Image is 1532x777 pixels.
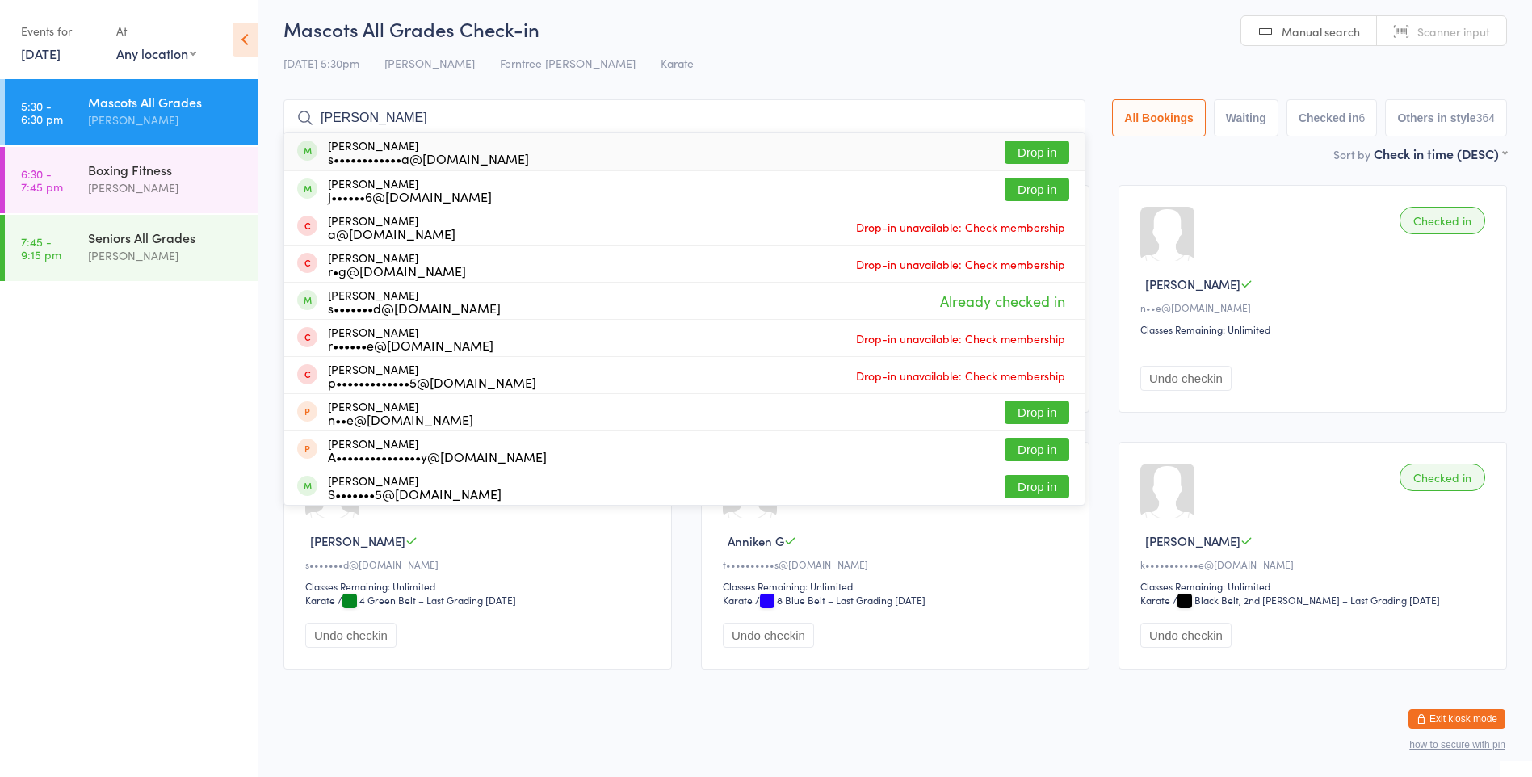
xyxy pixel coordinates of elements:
div: At [116,18,196,44]
button: Undo checkin [723,623,814,648]
a: 6:30 -7:45 pmBoxing Fitness[PERSON_NAME] [5,147,258,213]
div: a@[DOMAIN_NAME] [328,227,455,240]
button: Undo checkin [1140,623,1232,648]
div: Karate [723,593,753,607]
div: [PERSON_NAME] [328,177,492,203]
span: Drop-in unavailable: Check membership [852,215,1069,239]
span: Drop-in unavailable: Check membership [852,363,1069,388]
div: p•••••••••••••5@[DOMAIN_NAME] [328,376,536,388]
div: Check in time (DESC) [1374,145,1507,162]
input: Search [283,99,1085,136]
span: Drop-in unavailable: Check membership [852,326,1069,351]
button: Drop in [1005,141,1069,164]
button: All Bookings [1112,99,1206,136]
button: Drop in [1005,401,1069,424]
span: / 8 Blue Belt – Last Grading [DATE] [755,593,925,607]
button: Drop in [1005,178,1069,201]
div: t••••••••••s@[DOMAIN_NAME] [723,557,1072,571]
time: 7:45 - 9:15 pm [21,235,61,261]
span: / Black Belt, 2nd [PERSON_NAME] – Last Grading [DATE] [1173,593,1440,607]
div: [PERSON_NAME] [328,437,547,463]
div: Checked in [1400,464,1485,491]
div: Classes Remaining: Unlimited [1140,579,1490,593]
div: [PERSON_NAME] [88,178,244,197]
time: 6:30 - 7:45 pm [21,167,63,193]
div: A•••••••••••••••y@[DOMAIN_NAME] [328,450,547,463]
h2: Mascots All Grades Check-in [283,15,1507,42]
div: Classes Remaining: Unlimited [305,579,655,593]
div: Any location [116,44,196,62]
div: j••••••6@[DOMAIN_NAME] [328,190,492,203]
a: 7:45 -9:15 pmSeniors All Grades[PERSON_NAME] [5,215,258,281]
div: Karate [1140,593,1170,607]
span: Scanner input [1417,23,1490,40]
span: [PERSON_NAME] [384,55,475,71]
div: r••••••e@[DOMAIN_NAME] [328,338,493,351]
span: / 4 Green Belt – Last Grading [DATE] [338,593,516,607]
div: Classes Remaining: Unlimited [1140,322,1490,336]
div: 364 [1476,111,1495,124]
span: Ferntree [PERSON_NAME] [500,55,636,71]
label: Sort by [1333,146,1370,162]
div: s•••••••d@[DOMAIN_NAME] [305,557,655,571]
div: [PERSON_NAME] [328,288,501,314]
div: s•••••••d@[DOMAIN_NAME] [328,301,501,314]
div: s••••••••••••a@[DOMAIN_NAME] [328,152,529,165]
span: Manual search [1282,23,1360,40]
div: Boxing Fitness [88,161,244,178]
div: [PERSON_NAME] [328,363,536,388]
div: Seniors All Grades [88,229,244,246]
div: [PERSON_NAME] [328,474,502,500]
button: Exit kiosk mode [1408,709,1505,729]
div: Checked in [1400,207,1485,234]
button: how to secure with pin [1409,739,1505,750]
button: Drop in [1005,475,1069,498]
span: [PERSON_NAME] [1145,532,1240,549]
div: [PERSON_NAME] [328,214,455,240]
div: n••e@[DOMAIN_NAME] [1140,300,1490,314]
div: Classes Remaining: Unlimited [723,579,1072,593]
span: [PERSON_NAME] [310,532,405,549]
button: Waiting [1214,99,1278,136]
button: Others in style364 [1385,99,1507,136]
span: Drop-in unavailable: Check membership [852,252,1069,276]
div: [PERSON_NAME] [88,111,244,129]
div: k•••••••••••e@[DOMAIN_NAME] [1140,557,1490,571]
div: [PERSON_NAME] [328,325,493,351]
div: 6 [1359,111,1366,124]
time: 5:30 - 6:30 pm [21,99,63,125]
a: 5:30 -6:30 pmMascots All Grades[PERSON_NAME] [5,79,258,145]
div: [PERSON_NAME] [328,139,529,165]
button: Drop in [1005,438,1069,461]
button: Checked in6 [1286,99,1378,136]
span: Karate [661,55,694,71]
div: Karate [305,593,335,607]
div: r•g@[DOMAIN_NAME] [328,264,466,277]
span: Already checked in [936,287,1069,315]
div: S•••••••5@[DOMAIN_NAME] [328,487,502,500]
div: n••e@[DOMAIN_NAME] [328,413,473,426]
a: [DATE] [21,44,61,62]
div: [PERSON_NAME] [328,400,473,426]
div: [PERSON_NAME] [328,251,466,277]
button: Undo checkin [1140,366,1232,391]
div: [PERSON_NAME] [88,246,244,265]
span: [DATE] 5:30pm [283,55,359,71]
div: Mascots All Grades [88,93,244,111]
span: [PERSON_NAME] [1145,275,1240,292]
button: Undo checkin [305,623,397,648]
div: Events for [21,18,100,44]
span: Anniken G [728,532,784,549]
